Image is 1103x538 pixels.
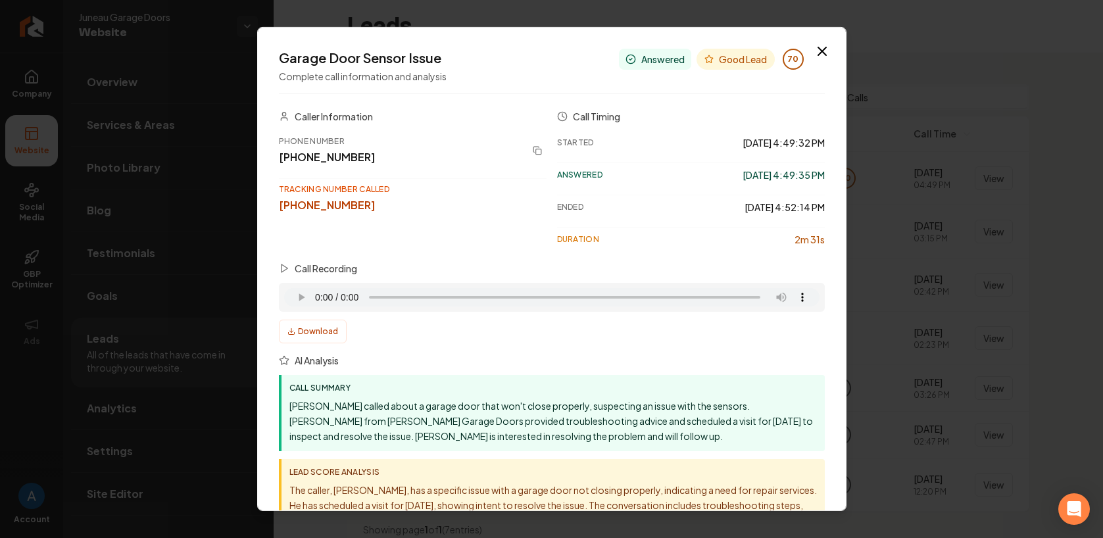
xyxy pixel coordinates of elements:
span: Answered [641,53,685,66]
span: [DATE] 4:52:14 PM [745,201,825,214]
p: [PERSON_NAME] called about a garage door that won't close properly, suspecting an issue with the ... [289,399,817,443]
span: Started [557,137,594,148]
h3: Caller Information [295,110,373,123]
p: Complete call information and analysis [279,70,447,83]
span: Duration [557,234,599,245]
button: Download [279,320,347,343]
span: 70 [787,54,798,64]
span: Ended [557,202,584,212]
span: 2m 31s [795,233,825,246]
h3: AI Analysis [295,354,339,367]
div: Tracking Number Called [279,184,547,195]
audio: Your browser does not support the audio element. [284,288,820,306]
span: Answered [557,170,602,180]
span: [DATE] 4:49:32 PM [743,136,825,149]
h4: Call Summary [289,383,817,393]
div: Phone Number [279,136,520,147]
div: [PHONE_NUMBER] [279,149,520,165]
h3: Call Timing [573,110,620,123]
h2: Garage Door Sensor Issue [279,49,447,67]
span: Good Lead [719,53,767,66]
p: The caller, [PERSON_NAME], has a specific issue with a garage door not closing properly, indicati... [289,483,817,527]
h4: Lead Score Analysis [289,467,817,477]
div: [PHONE_NUMBER] [279,197,547,213]
h3: Call Recording [295,262,357,275]
span: [DATE] 4:49:35 PM [743,168,825,182]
